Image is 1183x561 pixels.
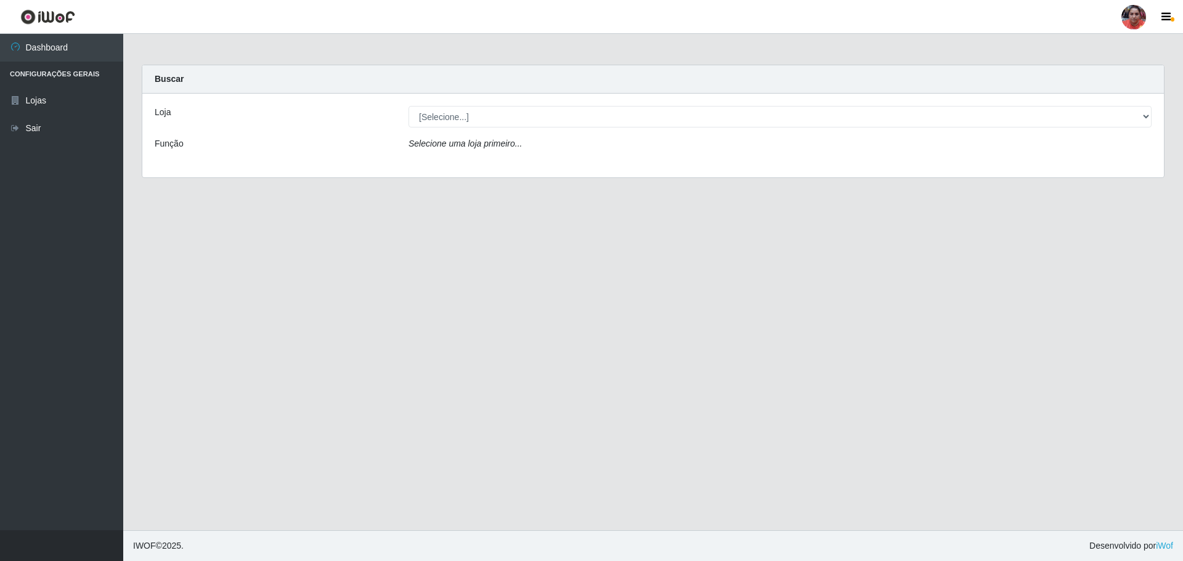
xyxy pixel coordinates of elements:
[133,539,184,552] span: © 2025 .
[1089,539,1173,552] span: Desenvolvido por
[133,541,156,551] span: IWOF
[155,137,184,150] label: Função
[155,106,171,119] label: Loja
[20,9,75,25] img: CoreUI Logo
[1156,541,1173,551] a: iWof
[409,139,522,148] i: Selecione uma loja primeiro...
[155,74,184,84] strong: Buscar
